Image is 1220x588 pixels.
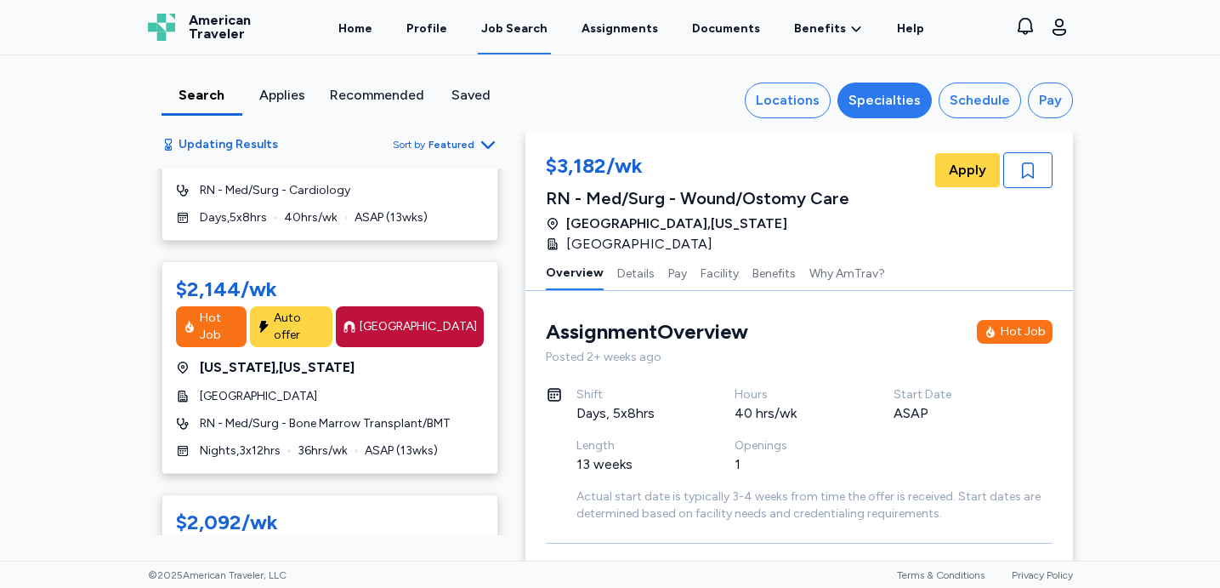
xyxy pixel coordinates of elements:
div: RN - Med/Surg - Wound/Ostomy Care [546,186,849,210]
a: Terms & Conditions [897,569,985,581]
div: Search [168,85,235,106]
span: [GEOGRAPHIC_DATA] , [US_STATE] [566,214,787,234]
div: $3,182/wk [546,152,849,183]
span: ASAP ( 13 wks) [365,442,438,460]
span: Featured [428,138,474,151]
div: Job Search [481,20,548,37]
span: [US_STATE] , [US_STATE] [200,357,355,378]
div: 40 hrs/wk [735,403,853,424]
button: Schedule [939,83,1021,118]
div: Hours [735,386,853,403]
button: Overview [546,254,604,290]
button: Benefits [752,254,796,290]
span: Apply [949,160,986,180]
span: ASAP ( 13 wks) [355,209,428,226]
div: Locations [756,90,820,111]
span: Benefits [794,20,846,37]
span: RN - Med/Surg - Cardiology [200,182,350,199]
button: Why AmTrav? [809,254,885,290]
span: Nights , 3 x 12 hrs [200,442,281,460]
a: Benefits [794,20,863,37]
div: Actual start date is typically 3-4 weeks from time the offer is received. Start dates are determi... [576,488,1053,522]
a: Job Search [478,2,551,54]
span: [GEOGRAPHIC_DATA] [566,234,712,254]
span: Days , 5 x 8 hrs [200,209,267,226]
div: Assignment Overview [546,318,748,345]
div: Applies [249,85,316,106]
div: $2,144/wk [176,276,277,303]
div: ASAP [894,403,1012,424]
span: RN - Med/Surg - Bone Marrow Transplant/BMT [200,415,451,432]
button: Sort byFeatured [393,134,498,155]
div: Days, 5x8hrs [576,403,695,424]
div: Start Date [894,386,1012,403]
div: 13 weeks [576,454,695,475]
div: Recommended [330,85,424,106]
div: Posted 2+ weeks ago [546,349,1053,366]
div: 1 [735,454,853,475]
span: Sort by [393,138,425,151]
a: Privacy Policy [1012,569,1073,581]
span: © 2025 American Traveler, LLC [148,568,287,582]
div: [GEOGRAPHIC_DATA] [360,318,477,335]
button: Locations [745,83,831,118]
img: Logo [148,14,175,41]
div: Auto offer [274,310,325,344]
div: Specialties [848,90,921,111]
span: Updating Results [179,136,278,153]
div: Schedule [950,90,1010,111]
div: Saved [438,85,505,106]
div: Pay [1039,90,1062,111]
button: Details [617,254,655,290]
div: Hot Job [200,310,241,344]
div: Hot Job [1001,323,1046,340]
div: Openings [735,437,853,454]
button: Facility [701,254,739,290]
div: $2,092/wk [176,509,278,536]
div: Length [576,437,695,454]
button: Pay [668,254,687,290]
div: Shift [576,386,695,403]
button: Pay [1028,83,1073,118]
span: 40 hrs/wk [284,209,338,226]
button: Specialties [837,83,932,118]
span: American Traveler [189,14,251,41]
span: [GEOGRAPHIC_DATA] [200,388,317,405]
button: Apply [935,153,1000,187]
span: 36 hrs/wk [298,442,348,460]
